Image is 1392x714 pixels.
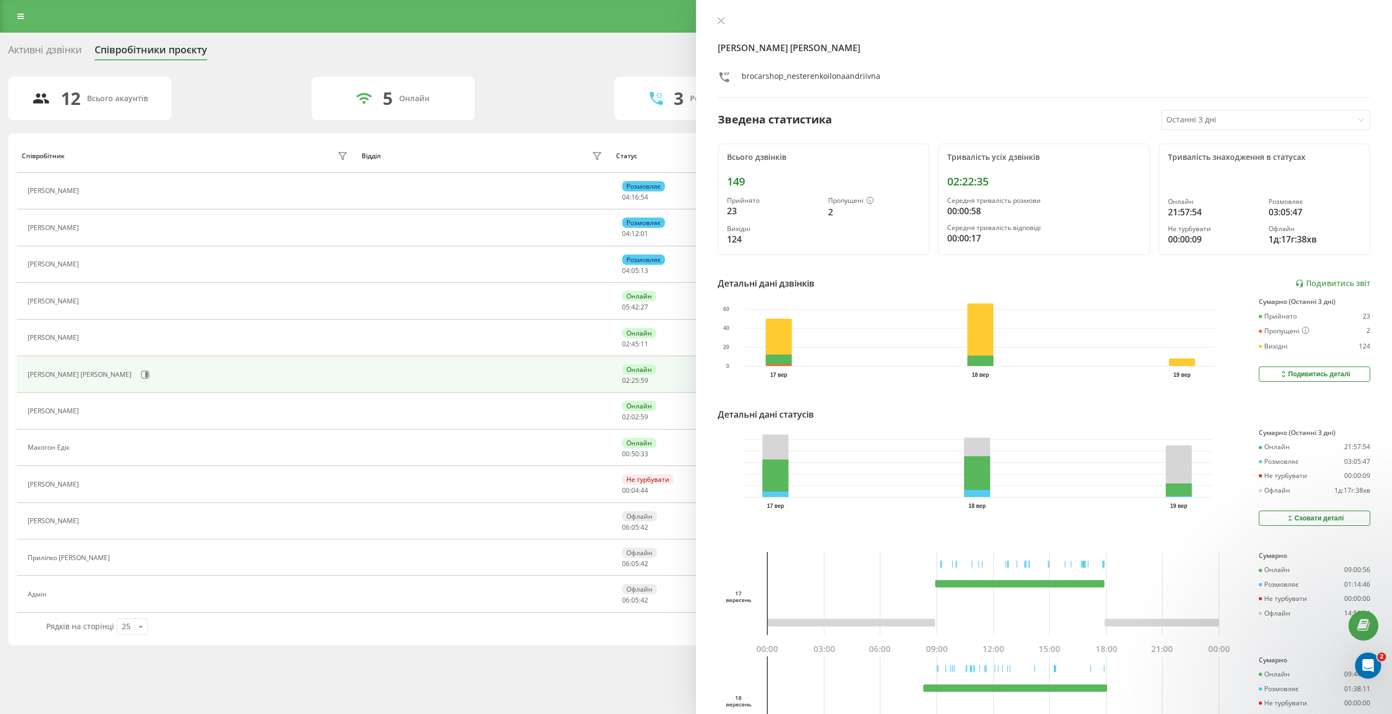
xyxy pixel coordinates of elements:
[622,267,648,275] div: : :
[622,511,657,521] div: Офлайн
[622,474,674,485] div: Не турбувати
[742,71,880,86] div: brocarshop_nesterenkoilonaandriivna
[723,344,730,350] text: 20
[641,229,648,238] span: 01
[122,621,130,632] div: 25
[631,486,639,495] span: 04
[399,94,430,103] div: Онлайн
[726,701,750,707] div: вересень
[1344,581,1370,588] div: 01:14:46
[622,548,657,558] div: Офлайн
[1259,472,1307,480] div: Не турбувати
[1096,643,1117,655] text: 18:00
[718,277,815,290] div: Детальні дані дзвінків
[8,44,82,61] div: Активні дзвінки
[28,591,49,598] div: Адмін
[622,487,648,494] div: : :
[1259,699,1307,707] div: Не турбувати
[1279,370,1350,378] div: Подивитись деталі
[622,291,656,301] div: Онлайн
[1168,233,1260,246] div: 00:00:09
[22,152,65,160] div: Співробітник
[28,444,72,451] div: Макогон Едік
[622,230,648,238] div: : :
[1039,643,1060,655] text: 15:00
[622,560,648,568] div: : :
[28,481,82,488] div: [PERSON_NAME]
[641,339,648,349] span: 11
[1344,685,1370,693] div: 01:38:11
[622,193,630,202] span: 04
[947,224,1140,232] div: Середня тривалість відповіді
[631,595,639,605] span: 05
[1259,429,1370,437] div: Сумарно (Останні 3 дні)
[28,371,134,378] div: [PERSON_NAME] [PERSON_NAME]
[622,328,656,338] div: Онлайн
[727,225,819,233] div: Вихідні
[947,153,1140,162] div: Тривалість усіх дзвінків
[1170,503,1188,509] text: 19 вер
[1259,443,1290,451] div: Онлайн
[718,408,814,421] div: Детальні дані статусів
[1344,610,1370,617] div: 14:59:04
[641,449,648,458] span: 33
[947,175,1140,188] div: 02:22:35
[622,339,630,349] span: 02
[622,584,657,594] div: Офлайн
[1259,552,1370,560] div: Сумарно
[674,88,683,109] div: 3
[641,595,648,605] span: 42
[1295,279,1370,288] a: Подивитись звіт
[726,597,750,603] div: вересень
[46,621,114,631] span: Рядків на сторінці
[1168,198,1260,206] div: Онлайн
[1344,458,1370,465] div: 03:05:47
[622,449,630,458] span: 00
[95,44,207,61] div: Співробітники проєкту
[622,401,656,411] div: Онлайн
[622,181,665,191] div: Розмовляє
[28,407,82,415] div: [PERSON_NAME]
[767,503,784,509] text: 17 вер
[718,41,1370,54] h4: [PERSON_NAME] [PERSON_NAME]
[1259,298,1370,306] div: Сумарно (Останні 3 дні)
[1269,206,1361,219] div: 03:05:47
[641,412,648,421] span: 59
[622,413,648,421] div: : :
[622,303,648,311] div: : :
[727,233,819,246] div: 124
[631,412,639,421] span: 02
[641,302,648,312] span: 27
[1377,653,1386,661] span: 2
[87,94,148,103] div: Всього акаунтів
[1259,685,1298,693] div: Розмовляє
[28,224,82,232] div: [PERSON_NAME]
[1259,487,1290,494] div: Офлайн
[869,643,891,655] text: 06:00
[622,376,630,385] span: 02
[641,559,648,568] span: 42
[1269,233,1361,246] div: 1д:17г:38хв
[622,229,630,238] span: 04
[631,559,639,568] span: 05
[631,339,639,349] span: 45
[28,554,113,562] div: Приліпко [PERSON_NAME]
[622,364,656,375] div: Онлайн
[641,376,648,385] span: 59
[1151,643,1173,655] text: 21:00
[690,94,743,103] div: Розмовляють
[727,153,920,162] div: Всього дзвінків
[727,204,819,218] div: 23
[28,517,82,525] div: [PERSON_NAME]
[947,204,1140,218] div: 00:00:58
[1168,206,1260,219] div: 21:57:54
[1344,670,1370,678] div: 09:44:45
[723,325,730,331] text: 40
[1168,153,1361,162] div: Тривалість знаходження в статусах
[616,152,637,160] div: Статус
[1168,225,1260,233] div: Не турбувати
[726,590,750,597] div: 17
[622,486,630,495] span: 00
[1259,511,1370,526] button: Сховати деталі
[947,232,1140,245] div: 00:00:17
